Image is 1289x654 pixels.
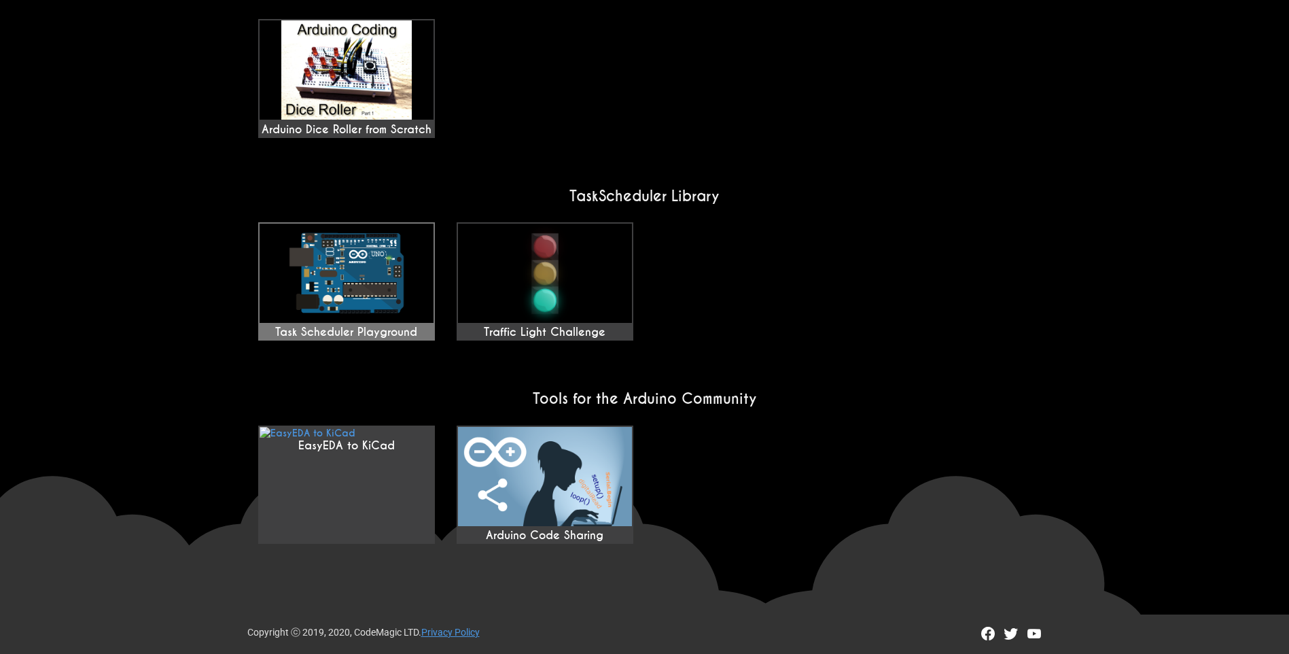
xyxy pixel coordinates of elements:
[458,326,632,339] div: Traffic Light Challenge
[260,326,434,339] div: Task Scheduler Playground
[458,529,632,543] div: Arduino Code Sharing
[260,20,434,137] div: Arduino Dice Roller from Scratch
[258,19,435,138] a: Arduino Dice Roller from Scratch
[247,390,1042,408] h2: Tools for the Arduino Community
[458,224,632,323] img: Traffic Light Challenge
[260,439,434,453] div: EasyEDA to KiCad
[258,426,435,544] a: EasyEDA to KiCad
[421,627,480,638] a: Privacy Policy
[458,427,632,526] img: EasyEDA to KiCad
[457,222,633,341] a: Traffic Light Challenge
[260,427,355,439] img: EasyEDA to KiCad
[457,426,633,544] a: Arduino Code Sharing
[260,20,434,120] img: maxresdefault.jpg
[247,625,480,643] div: Copyright ⓒ 2019, 2020, CodeMagic LTD.
[258,222,435,341] a: Task Scheduler Playground
[247,187,1042,205] h2: TaskScheduler Library
[260,224,434,323] img: Task Scheduler Playground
